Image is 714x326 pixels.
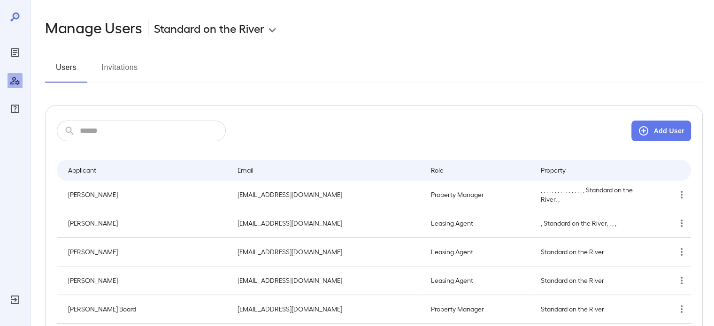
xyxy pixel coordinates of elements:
[431,190,526,199] p: Property Manager
[541,219,641,228] p: , Standard on the River, , , ,
[238,190,416,199] p: [EMAIL_ADDRESS][DOMAIN_NAME]
[541,304,641,314] p: Standard on the River
[8,73,23,88] div: Manage Users
[238,304,416,314] p: [EMAIL_ADDRESS][DOMAIN_NAME]
[45,60,87,83] button: Users
[68,190,223,199] p: [PERSON_NAME]
[8,101,23,116] div: FAQ
[238,247,416,257] p: [EMAIL_ADDRESS][DOMAIN_NAME]
[154,21,264,36] p: Standard on the River
[68,247,223,257] p: [PERSON_NAME]
[431,304,526,314] p: Property Manager
[541,247,641,257] p: Standard on the River
[431,247,526,257] p: Leasing Agent
[431,276,526,285] p: Leasing Agent
[99,60,141,83] button: Invitations
[68,304,223,314] p: [PERSON_NAME] Board
[238,276,416,285] p: [EMAIL_ADDRESS][DOMAIN_NAME]
[431,219,526,228] p: Leasing Agent
[238,219,416,228] p: [EMAIL_ADDRESS][DOMAIN_NAME]
[230,160,423,181] th: Email
[8,292,23,307] div: Log Out
[68,219,223,228] p: [PERSON_NAME]
[45,19,142,38] h2: Manage Users
[541,185,641,204] p: , , , , , , , , , , , , , , , , Standard on the River, ,
[8,45,23,60] div: Reports
[57,160,230,181] th: Applicant
[631,121,691,141] button: Add User
[423,160,533,181] th: Role
[533,160,649,181] th: Property
[541,276,641,285] p: Standard on the River
[68,276,223,285] p: [PERSON_NAME]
